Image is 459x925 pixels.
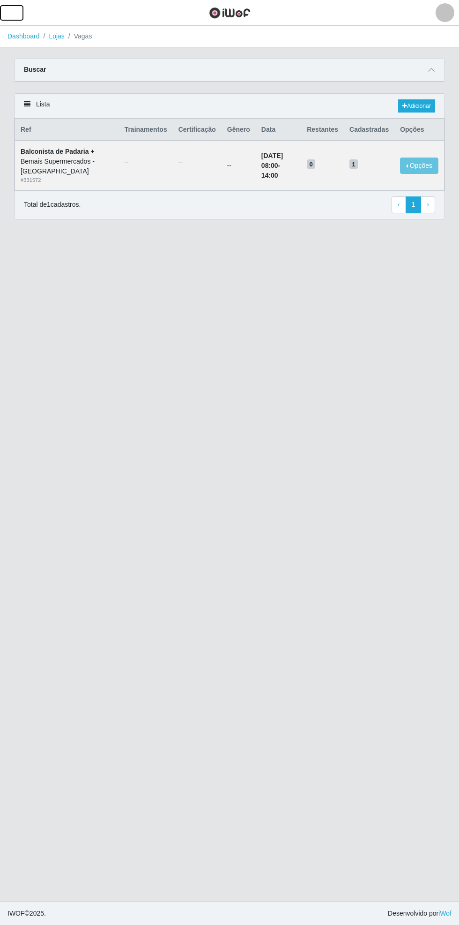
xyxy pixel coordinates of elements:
th: Data [256,119,301,141]
img: CoreUI Logo [209,7,251,19]
td: -- [222,141,256,190]
th: Ref [15,119,119,141]
th: Opções [394,119,444,141]
span: © 2025 . [7,909,46,918]
span: 0 [307,159,315,169]
span: ‹ [398,201,400,208]
th: Certificação [173,119,222,141]
strong: Buscar [24,66,46,73]
span: Desenvolvido por [388,909,452,918]
a: Previous [392,196,406,213]
button: Opções [400,158,438,174]
span: 1 [349,159,358,169]
a: Next [421,196,435,213]
th: Cadastradas [344,119,394,141]
strong: Balconista de Padaria + [21,148,95,155]
span: › [427,201,429,208]
a: Dashboard [7,32,40,40]
strong: - [261,152,283,179]
th: Gênero [222,119,256,141]
a: iWof [438,910,452,917]
ul: -- [125,157,167,167]
a: 1 [406,196,422,213]
nav: pagination [392,196,435,213]
div: Bemais Supermercados - [GEOGRAPHIC_DATA] [21,157,113,176]
ul: -- [178,157,216,167]
th: Trainamentos [119,119,173,141]
span: IWOF [7,910,25,917]
p: Total de 1 cadastros. [24,200,81,210]
div: # 331572 [21,176,113,184]
li: Vagas [65,31,92,41]
th: Restantes [301,119,344,141]
time: 14:00 [261,172,278,179]
time: [DATE] 08:00 [261,152,283,169]
div: Lista [15,94,444,119]
a: Adicionar [398,99,435,113]
a: Lojas [49,32,64,40]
